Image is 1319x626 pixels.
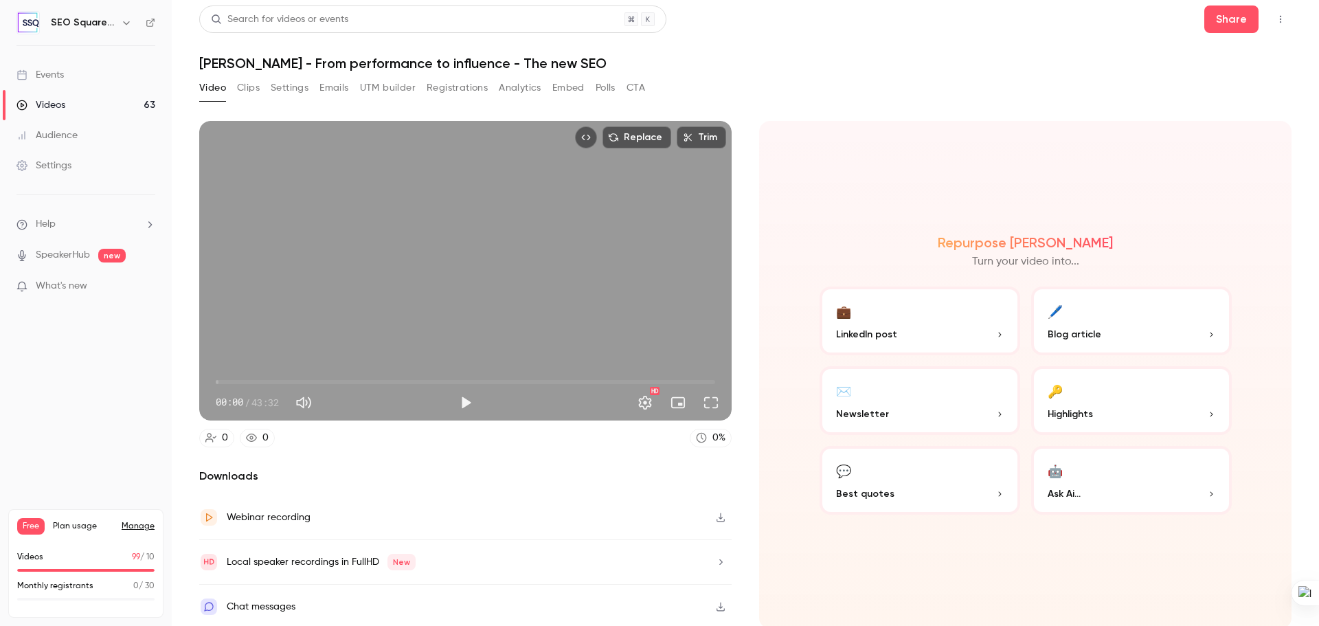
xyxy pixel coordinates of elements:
[133,582,139,590] span: 0
[227,599,295,615] div: Chat messages
[211,12,348,27] div: Search for videos or events
[132,551,155,563] p: / 10
[36,248,90,262] a: SpeakerHub
[820,287,1020,355] button: 💼LinkedIn post
[98,249,126,262] span: new
[712,431,725,445] div: 0 %
[17,12,39,34] img: SEO Square - US Edition
[16,98,65,112] div: Videos
[627,77,645,99] button: CTA
[16,128,78,142] div: Audience
[836,327,897,342] span: LinkedIn post
[427,77,488,99] button: Registrations
[820,446,1020,515] button: 💬Best quotes
[575,126,597,148] button: Embed video
[836,407,889,421] span: Newsletter
[697,389,725,416] button: Full screen
[290,389,317,416] button: Mute
[938,234,1113,251] h2: Repurpose [PERSON_NAME]
[360,77,416,99] button: UTM builder
[199,468,732,484] h2: Downloads
[199,55,1292,71] h1: [PERSON_NAME] - From performance to influence - The new SEO
[664,389,692,416] button: Turn on miniplayer
[972,254,1079,270] p: Turn your video into...
[216,395,243,410] span: 00:00
[227,509,311,526] div: Webinar recording
[53,521,113,532] span: Plan usage
[1270,8,1292,30] button: Top Bar Actions
[17,518,45,535] span: Free
[1031,446,1232,515] button: 🤖Ask Ai...
[133,580,155,592] p: / 30
[452,389,480,416] button: Play
[1048,407,1093,421] span: Highlights
[1031,287,1232,355] button: 🖊️Blog article
[36,217,56,232] span: Help
[602,126,671,148] button: Replace
[1048,300,1063,322] div: 🖊️
[271,77,308,99] button: Settings
[552,77,585,99] button: Embed
[677,126,726,148] button: Trim
[499,77,541,99] button: Analytics
[227,554,416,570] div: Local speaker recordings in FullHD
[16,159,71,172] div: Settings
[237,77,260,99] button: Clips
[16,217,155,232] li: help-dropdown-opener
[122,521,155,532] a: Manage
[199,429,234,447] a: 0
[1031,366,1232,435] button: 🔑Highlights
[836,380,851,401] div: ✉️
[262,431,269,445] div: 0
[17,580,93,592] p: Monthly registrants
[836,487,894,501] span: Best quotes
[139,280,155,293] iframe: Noticeable Trigger
[1048,380,1063,401] div: 🔑
[1048,487,1081,501] span: Ask Ai...
[251,395,279,410] span: 43:32
[690,429,732,447] a: 0%
[51,16,115,30] h6: SEO Square - US Edition
[1048,460,1063,481] div: 🤖
[820,366,1020,435] button: ✉️Newsletter
[245,395,250,410] span: /
[17,551,43,563] p: Videos
[1204,5,1259,33] button: Share
[222,431,228,445] div: 0
[199,77,226,99] button: Video
[132,553,140,561] span: 99
[216,395,279,410] div: 00:00
[16,68,64,82] div: Events
[836,300,851,322] div: 💼
[36,279,87,293] span: What's new
[650,387,659,395] div: HD
[631,389,659,416] button: Settings
[319,77,348,99] button: Emails
[596,77,616,99] button: Polls
[387,554,416,570] span: New
[836,460,851,481] div: 💬
[240,429,275,447] a: 0
[1048,327,1101,342] span: Blog article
